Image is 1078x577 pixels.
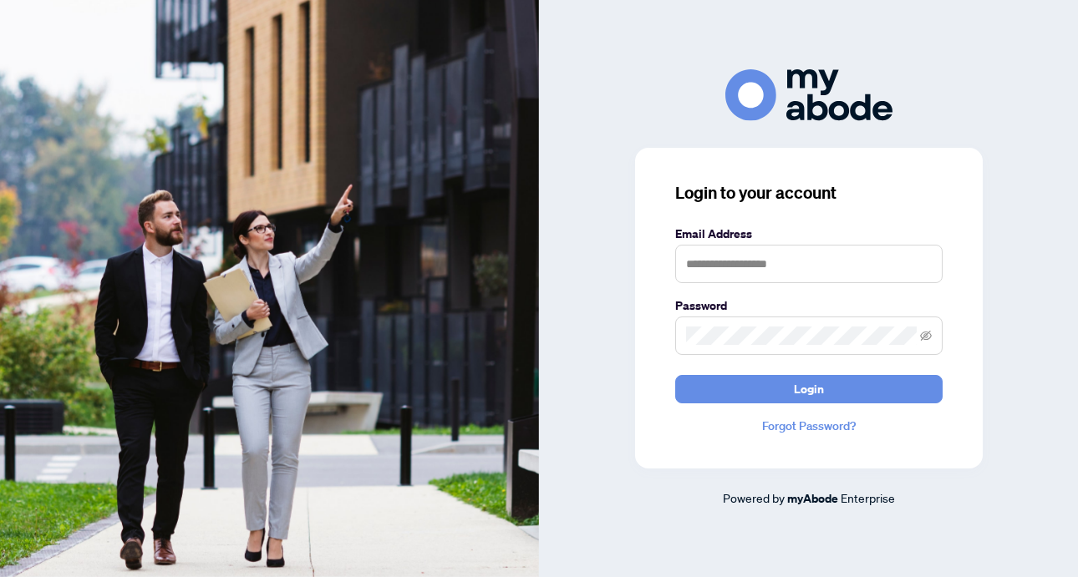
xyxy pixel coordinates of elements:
label: Email Address [675,225,943,243]
a: Forgot Password? [675,417,943,435]
button: Login [675,375,943,403]
img: ma-logo [725,69,892,120]
label: Password [675,296,943,315]
h3: Login to your account [675,181,943,205]
span: Powered by [723,490,785,505]
span: Login [794,376,824,402]
a: myAbode [787,489,838,508]
span: eye-invisible [920,330,932,342]
span: Enterprise [841,490,895,505]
